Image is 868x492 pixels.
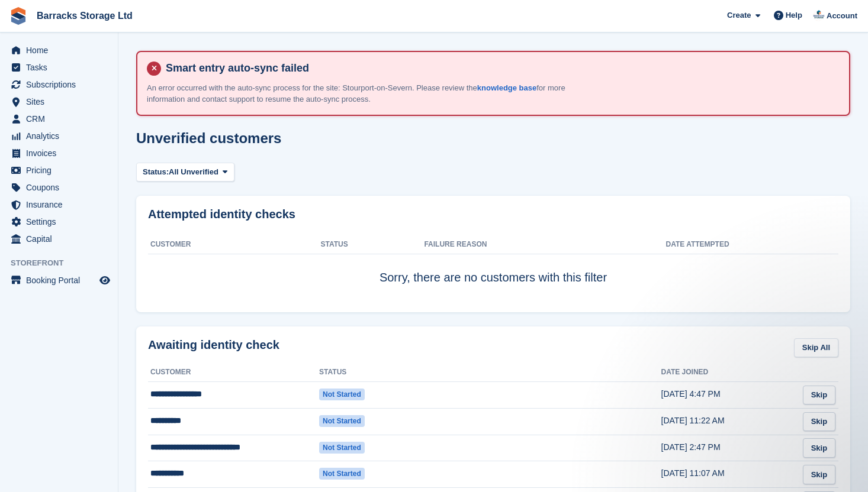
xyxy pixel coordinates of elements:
[148,208,838,221] h2: Attempted identity checks
[319,442,365,454] span: Not started
[661,382,798,409] td: [DATE] 4:47 PM
[319,389,365,400] span: Not started
[6,93,112,110] a: menu
[26,59,97,76] span: Tasks
[6,76,112,93] a: menu
[26,196,97,213] span: Insurance
[803,412,835,432] a: Skip
[6,272,112,289] a: menu
[319,363,422,382] th: Status
[661,363,798,382] th: Date joined
[26,128,97,144] span: Analytics
[6,111,112,127] a: menu
[6,213,112,230] a: menu
[661,461,798,488] td: [DATE] 11:07 AM
[169,166,218,178] span: All Unverified
[727,9,751,21] span: Create
[26,93,97,110] span: Sites
[136,130,281,146] h1: Unverified customers
[477,83,536,92] a: knowledge base
[6,179,112,196] a: menu
[26,213,97,230] span: Settings
[380,271,607,284] span: Sorry, there are no customers with this filter
[26,179,97,196] span: Coupons
[786,9,802,21] span: Help
[6,128,112,144] a: menu
[803,438,835,458] a: Skip
[161,61,840,75] h4: Smart entry auto-sync failed
[6,196,112,213] a: menu
[148,338,279,352] h2: Awaiting identity check
[11,257,118,269] span: Storefront
[424,235,666,254] th: Failure Reason
[26,111,97,127] span: CRM
[319,415,365,427] span: Not started
[26,162,97,179] span: Pricing
[147,82,591,105] p: An error occurred with the auto-sync process for the site: Stourport-on-Severn. Please review the...
[6,145,112,161] a: menu
[666,235,803,254] th: Date attempted
[661,409,798,435] td: [DATE] 11:22 AM
[148,363,319,382] th: Customer
[803,386,835,405] a: Skip
[827,10,857,22] span: Account
[98,273,112,287] a: Preview store
[26,231,97,247] span: Capital
[319,468,365,480] span: Not started
[32,6,137,25] a: Barracks Storage Ltd
[26,76,97,93] span: Subscriptions
[26,42,97,59] span: Home
[26,272,97,289] span: Booking Portal
[794,338,838,358] a: Skip All
[143,166,169,178] span: Status:
[148,235,321,254] th: Customer
[661,435,798,461] td: [DATE] 2:47 PM
[26,145,97,161] span: Invoices
[9,7,27,25] img: stora-icon-8386f47178a22dfd0bd8f6a31ec36ba5ce8667c1dd55bd0f319d3a0aa187defe.svg
[6,59,112,76] a: menu
[803,465,835,484] a: Skip
[136,163,234,182] button: Status: All Unverified
[6,42,112,59] a: menu
[813,9,825,21] img: Jack Ward
[6,162,112,179] a: menu
[321,235,425,254] th: Status
[6,231,112,247] a: menu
